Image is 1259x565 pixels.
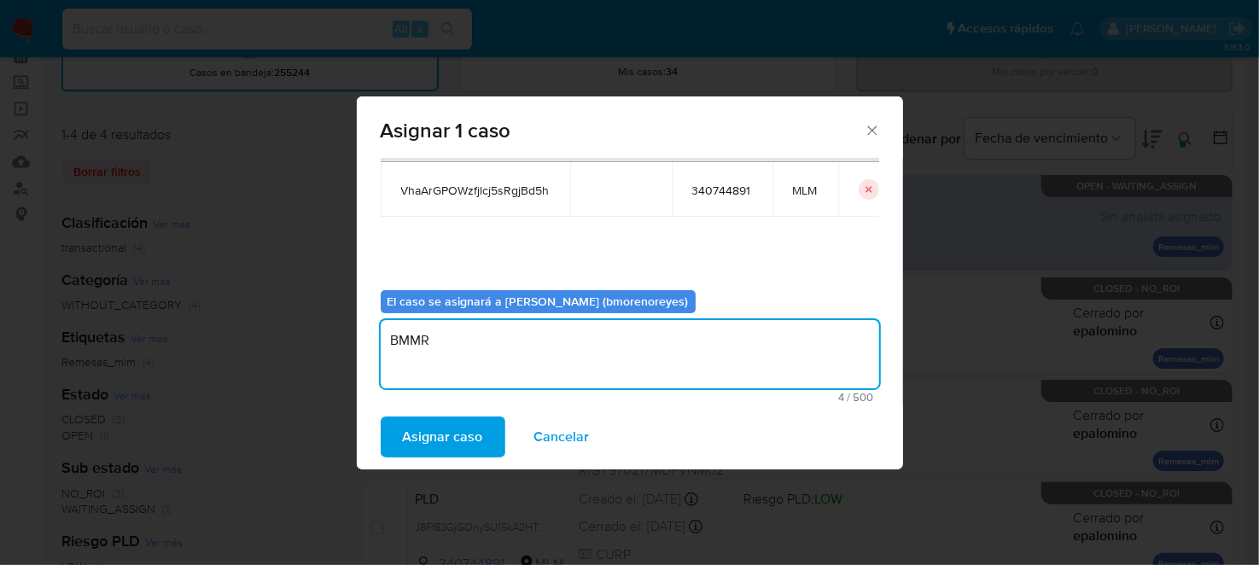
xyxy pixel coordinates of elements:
b: El caso se asignará a [PERSON_NAME] (bmorenoreyes) [388,293,689,310]
button: icon-button [859,179,879,200]
div: assign-modal [357,96,903,469]
textarea: BMMR [381,320,879,388]
span: Máximo 500 caracteres [386,392,874,403]
span: VhaArGPOWzfjlcj5sRgjBd5h [401,183,550,198]
button: Cancelar [512,416,612,457]
button: Cerrar ventana [864,122,879,137]
span: Cancelar [534,418,590,456]
span: 340744891 [692,183,752,198]
button: Asignar caso [381,416,505,457]
span: MLM [793,183,818,198]
span: Asignar caso [403,418,483,456]
span: Asignar 1 caso [381,120,865,141]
